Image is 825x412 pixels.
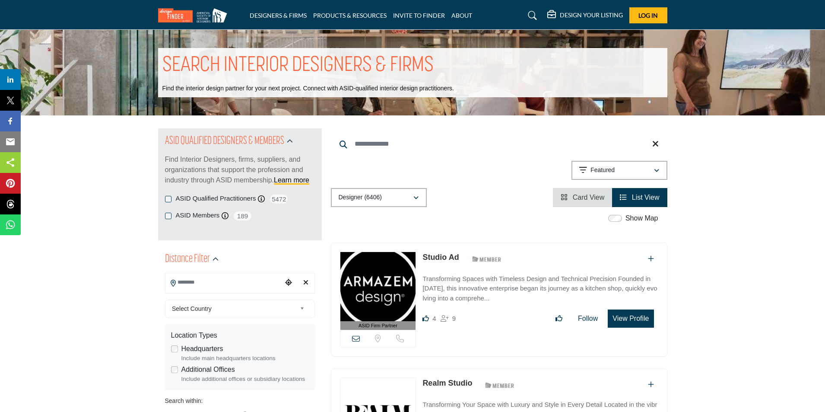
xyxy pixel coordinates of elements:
img: Site Logo [158,8,232,22]
p: Featured [590,166,615,175]
div: Clear search location [299,274,312,292]
button: Featured [571,161,667,180]
div: Include additional offices or subsidiary locations [181,375,309,383]
li: List View [612,188,667,207]
a: Studio Ad [422,253,459,262]
label: Additional Offices [181,364,235,375]
h5: DESIGN YOUR LISTING [560,11,623,19]
h1: SEARCH INTERIOR DESIGNERS & FIRMS [162,52,434,79]
a: Add To List [648,381,654,388]
input: ASID Members checkbox [165,213,171,219]
img: Studio Ad [340,252,416,321]
div: Choose your current location [282,274,295,292]
img: ASID Members Badge Icon [480,380,519,390]
span: Select Country [172,303,296,314]
a: PRODUCTS & RESOURCES [313,12,387,19]
li: Card View [553,188,612,207]
a: Realm Studio [422,379,472,387]
span: Log In [638,12,658,19]
span: 189 [233,211,252,221]
a: ABOUT [451,12,472,19]
span: Card View [573,194,605,201]
p: Designer (6406) [339,193,382,202]
p: Studio Ad [422,252,459,263]
label: ASID Members [176,211,220,220]
label: ASID Qualified Practitioners [176,194,256,204]
p: Transforming Spaces with Timeless Design and Technical Precision Founded in [DATE], this innovati... [422,274,658,303]
a: DESIGNERS & FIRMS [250,12,307,19]
img: ASID Members Badge Icon [467,254,506,265]
div: Search within: [165,396,315,406]
a: Add To List [648,255,654,262]
p: Find Interior Designers, firms, suppliers, and organizations that support the profession and indu... [165,154,315,185]
span: List View [632,194,660,201]
div: DESIGN YOUR LISTING [547,10,623,21]
button: Like listing [550,310,568,327]
button: Follow [572,310,603,327]
span: 9 [452,315,456,322]
p: Realm Studio [422,377,472,389]
h2: ASID QUALIFIED DESIGNERS & MEMBERS [165,134,284,149]
label: Show Map [625,213,658,224]
span: 5472 [269,194,289,204]
button: Designer (6406) [331,188,427,207]
div: Followers [441,313,456,324]
label: Headquarters [181,344,223,354]
a: Search [520,9,543,22]
input: Search Keyword [331,134,667,154]
a: ASID Firm Partner [340,252,416,330]
a: Transforming Spaces with Timeless Design and Technical Precision Founded in [DATE], this innovati... [422,269,658,303]
a: Learn more [274,176,309,184]
a: INVITE TO FINDER [393,12,445,19]
span: 4 [432,315,436,322]
a: View Card [561,194,604,201]
a: View List [620,194,659,201]
input: ASID Qualified Practitioners checkbox [165,196,171,202]
button: Log In [629,7,667,23]
h2: Distance Filter [165,252,210,267]
i: Likes [422,315,429,322]
input: Search Location [165,274,282,291]
p: Find the interior design partner for your next project. Connect with ASID-qualified interior desi... [162,84,454,93]
button: View Profile [608,310,654,328]
div: Include main headquarters locations [181,354,309,363]
span: ASID Firm Partner [359,322,397,329]
div: Location Types [171,330,309,341]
